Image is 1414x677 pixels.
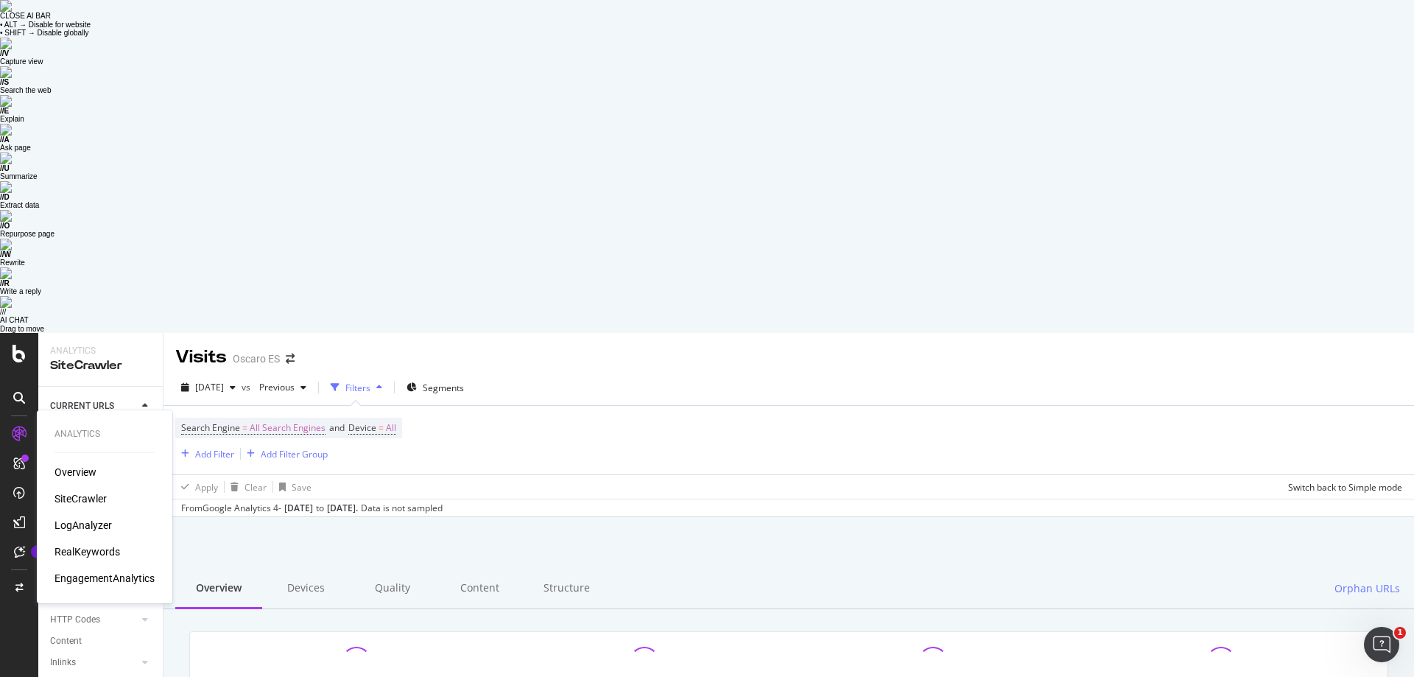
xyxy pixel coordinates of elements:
[348,421,376,434] span: Device
[349,569,436,609] div: Quality
[50,357,151,374] div: SiteCrawler
[401,376,470,399] button: Segments
[1334,581,1400,596] span: Orphan URLs
[253,381,295,393] span: Previous
[225,475,267,499] button: Clear
[50,655,138,670] a: Inlinks
[1288,481,1402,494] div: Switch back to Simple mode
[523,569,610,609] div: Structure
[1394,627,1406,639] span: 1
[50,612,100,628] div: HTTP Codes
[50,634,152,649] a: Content
[327,502,358,515] div: [DATE] .
[175,475,218,499] button: Apply
[175,445,234,463] button: Add Filter
[261,448,328,460] div: Add Filter Group
[54,428,155,441] div: Analytics
[286,354,295,364] div: arrow-right-arrow-left
[195,381,224,393] span: 2025 May. 30th
[175,345,227,370] div: Visits
[253,376,312,399] button: Previous
[181,421,240,434] span: Search Engine
[273,475,312,499] button: Save
[181,502,443,515] div: From Google Analytics 4 - to Data is not sampled
[54,465,96,480] a: Overview
[195,448,234,460] div: Add Filter
[50,345,151,357] div: Analytics
[50,399,138,414] a: CURRENT URLS
[242,381,253,393] span: vs
[284,502,313,515] div: [DATE]
[1364,627,1399,662] iframe: Intercom live chat
[262,569,349,609] div: Devices
[50,399,114,414] div: CURRENT URLS
[379,421,384,434] span: =
[50,612,138,628] a: HTTP Codes
[50,634,82,649] div: Content
[1282,475,1402,499] button: Switch back to Simple mode
[329,421,345,434] span: and
[423,382,464,394] span: Segments
[345,382,370,394] div: Filters
[241,445,328,463] button: Add Filter Group
[54,544,120,559] a: RealKeywords
[54,518,112,533] a: LogAnalyzer
[386,418,396,438] span: All
[175,569,262,609] div: Overview
[175,376,242,399] button: [DATE]
[195,481,218,494] div: Apply
[242,421,247,434] span: =
[50,655,76,670] div: Inlinks
[325,376,388,399] button: Filters
[436,569,523,609] div: Content
[292,481,312,494] div: Save
[233,351,280,366] div: Oscaro ES
[54,491,107,506] a: SiteCrawler
[31,545,44,558] div: Tooltip anchor
[250,418,326,438] span: All Search Engines
[245,481,267,494] div: Clear
[54,571,155,586] a: EngagementAnalytics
